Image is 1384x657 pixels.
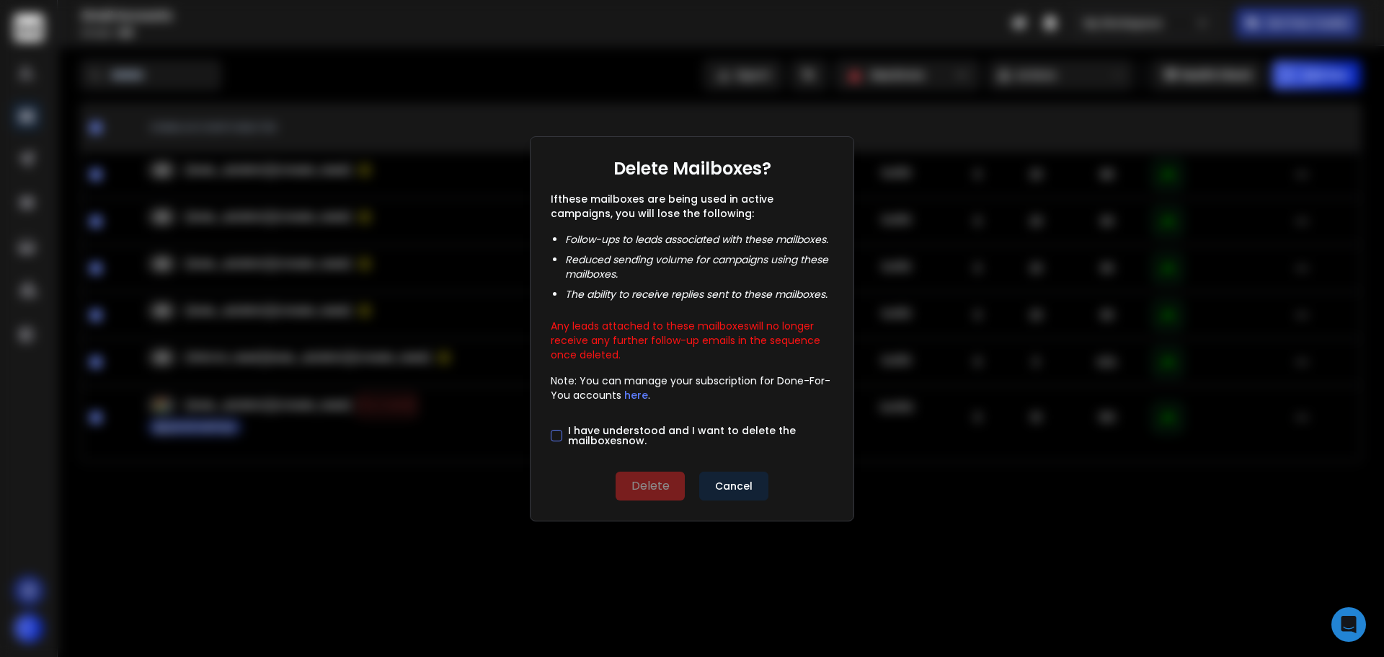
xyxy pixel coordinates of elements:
li: Follow-ups to leads associated with these mailboxes . [565,232,833,247]
p: Any leads attached to these mailboxes will no longer receive any further follow-up emails in the ... [551,313,833,362]
button: Delete [616,472,685,501]
div: Open Intercom Messenger [1331,607,1366,642]
li: Reduced sending volume for campaigns using these mailboxes . [565,252,833,281]
p: Note: You can manage your subscription for Done-For-You accounts . [551,374,833,402]
p: If these mailboxes are being used in active campaigns, you will lose the following: [551,192,833,221]
button: Cancel [699,472,768,501]
a: here [624,388,648,402]
h1: Delete Mailboxes? [613,157,771,180]
label: I have understood and I want to delete the mailbox es now. [568,425,833,446]
li: The ability to receive replies sent to these mailboxes . [565,287,833,301]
